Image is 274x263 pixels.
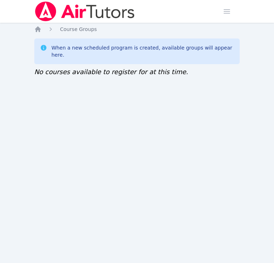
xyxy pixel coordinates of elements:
[34,68,188,76] span: No courses available to register for at this time.
[60,26,97,33] a: Course Groups
[34,26,240,33] nav: Breadcrumb
[34,1,135,21] img: Air Tutors
[51,44,234,58] div: When a new scheduled program is created, available groups will appear here.
[60,26,97,32] span: Course Groups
